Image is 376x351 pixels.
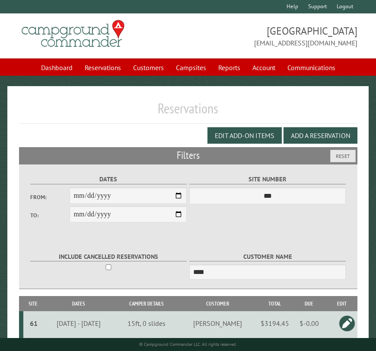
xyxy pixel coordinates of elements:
img: Campground Commander [19,17,127,51]
a: Customers [128,59,169,76]
th: Total [258,296,292,311]
small: © Campground Commander LLC. All rights reserved. [139,341,237,347]
th: Camper Details [115,296,178,311]
span: [GEOGRAPHIC_DATA] [EMAIL_ADDRESS][DOMAIN_NAME] [188,24,357,48]
button: Edit Add-on Items [207,127,282,144]
a: Account [247,59,280,76]
a: Reports [213,59,245,76]
th: Edit [326,296,357,311]
div: 61 [27,319,41,328]
th: Customer [178,296,257,311]
a: Communications [282,59,341,76]
label: From: [30,193,69,201]
h2: Filters [19,147,357,164]
div: [DATE] - [DATE] [44,319,114,328]
label: Site Number [189,174,346,184]
a: Dashboard [36,59,78,76]
td: $-0.00 [292,311,326,335]
td: [PERSON_NAME] [178,311,257,335]
td: $3194.45 [258,311,292,335]
h1: Reservations [19,100,357,124]
th: Due [292,296,326,311]
button: Add a Reservation [284,127,357,144]
label: To: [30,211,69,219]
td: 15ft, 0 slides [115,311,178,335]
label: Customer Name [189,252,346,262]
label: Dates [30,174,187,184]
label: Include Cancelled Reservations [30,252,187,262]
a: Campsites [171,59,211,76]
button: Reset [330,150,356,162]
th: Site [23,296,43,311]
a: Reservations [80,59,126,76]
th: Dates [43,296,115,311]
